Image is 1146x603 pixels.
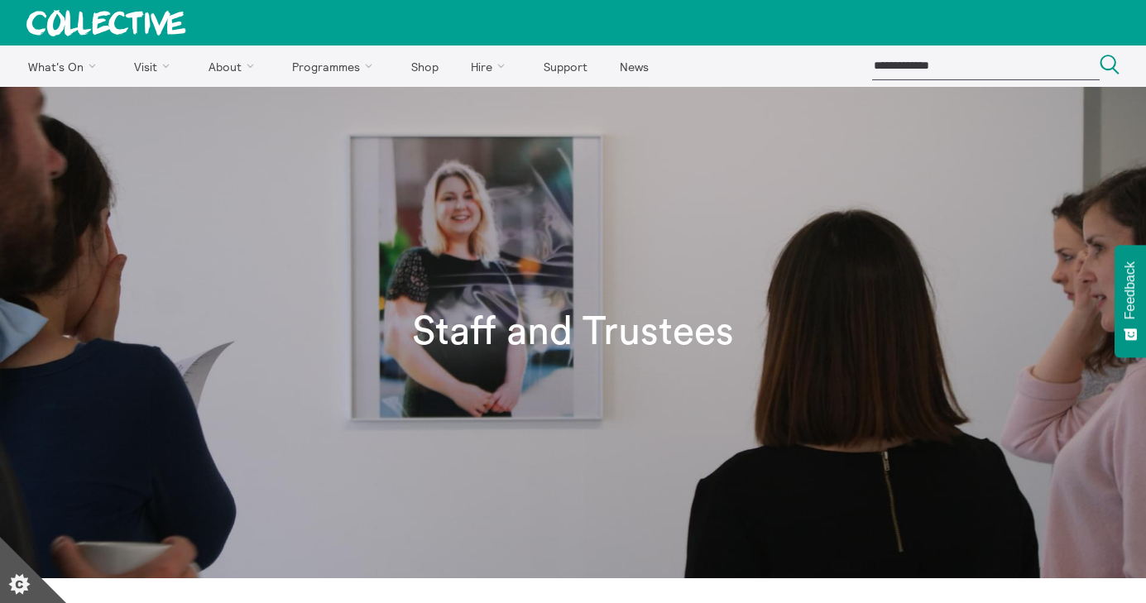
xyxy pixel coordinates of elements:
[194,45,275,87] a: About
[1123,261,1138,319] span: Feedback
[120,45,191,87] a: Visit
[278,45,394,87] a: Programmes
[529,45,602,87] a: Support
[457,45,526,87] a: Hire
[1115,245,1146,357] button: Feedback - Show survey
[396,45,453,87] a: Shop
[605,45,663,87] a: News
[13,45,117,87] a: What's On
